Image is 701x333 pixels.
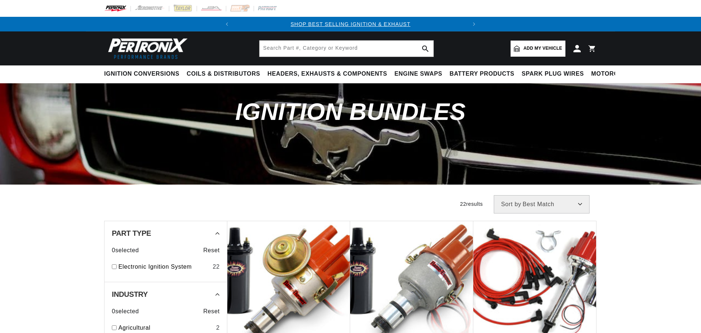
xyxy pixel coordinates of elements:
[467,17,481,31] button: Translation missing: en.sections.announcements.next_announcement
[291,21,410,27] a: SHOP BEST SELLING IGNITION & EXHAUST
[104,70,179,78] span: Ignition Conversions
[518,65,587,83] summary: Spark Plug Wires
[104,36,188,61] img: Pertronix
[112,291,148,298] span: Industry
[118,262,210,272] a: Electronic Ignition System
[264,65,391,83] summary: Headers, Exhausts & Components
[104,65,183,83] summary: Ignition Conversions
[591,70,635,78] span: Motorcycle
[394,70,442,78] span: Engine Swaps
[460,201,483,207] span: 22 results
[450,70,514,78] span: Battery Products
[588,65,639,83] summary: Motorcycle
[235,98,466,125] span: Ignition Bundles
[118,323,213,333] a: Agricultural
[213,262,220,272] div: 22
[446,65,518,83] summary: Battery Products
[268,70,387,78] span: Headers, Exhausts & Components
[522,70,584,78] span: Spark Plug Wires
[86,17,615,31] slideshow-component: Translation missing: en.sections.announcements.announcement_bar
[417,41,433,57] button: search button
[234,20,467,28] div: 1 of 2
[234,20,467,28] div: Announcement
[501,201,521,207] span: Sort by
[203,246,220,255] span: Reset
[183,65,264,83] summary: Coils & Distributors
[523,45,562,52] span: Add my vehicle
[216,323,220,333] div: 2
[511,41,565,57] a: Add my vehicle
[220,17,234,31] button: Translation missing: en.sections.announcements.previous_announcement
[112,230,151,237] span: Part Type
[391,65,446,83] summary: Engine Swaps
[494,195,590,213] select: Sort by
[112,246,139,255] span: 0 selected
[259,41,433,57] input: Search Part #, Category or Keyword
[203,307,220,316] span: Reset
[187,70,260,78] span: Coils & Distributors
[112,307,139,316] span: 0 selected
